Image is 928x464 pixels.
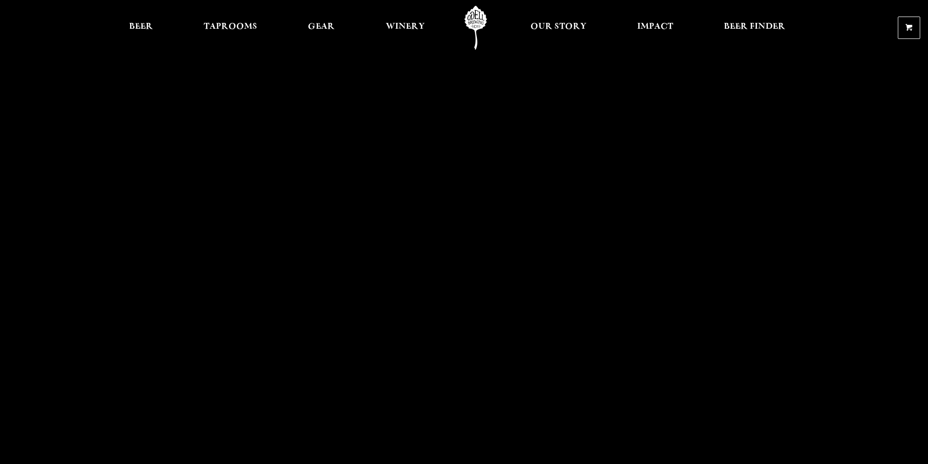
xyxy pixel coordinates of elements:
[129,23,153,31] span: Beer
[204,23,257,31] span: Taprooms
[123,6,159,50] a: Beer
[302,6,341,50] a: Gear
[524,6,593,50] a: Our Story
[631,6,680,50] a: Impact
[457,6,494,50] a: Odell Home
[197,6,264,50] a: Taprooms
[530,23,587,31] span: Our Story
[379,6,431,50] a: Winery
[724,23,785,31] span: Beer Finder
[308,23,335,31] span: Gear
[637,23,673,31] span: Impact
[386,23,425,31] span: Winery
[718,6,792,50] a: Beer Finder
